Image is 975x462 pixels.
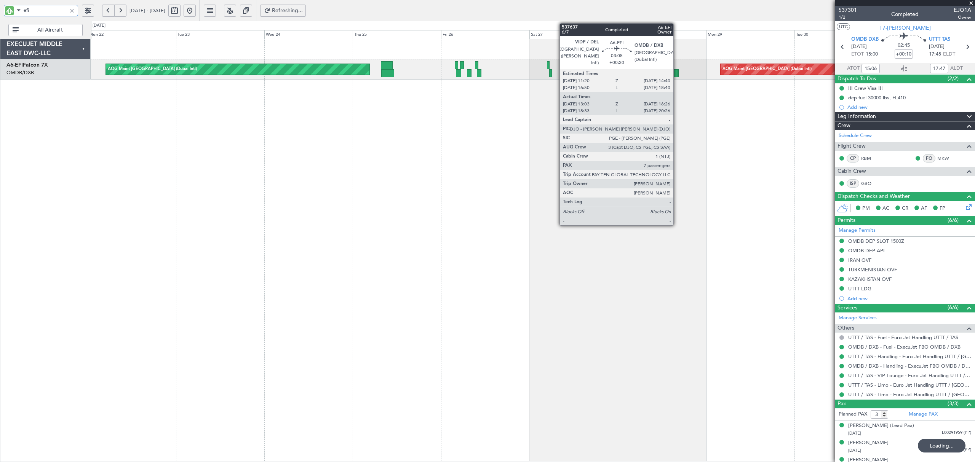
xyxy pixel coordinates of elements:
label: Planned PAX [839,411,867,418]
div: CP [847,154,859,162]
span: All Aircraft [20,27,80,33]
span: ETOT [851,51,864,58]
span: (2/2) [948,75,959,83]
span: (6/6) [948,303,959,311]
div: Fri 26 [441,30,529,39]
span: 15:00 [866,51,878,58]
a: Manage PAX [909,411,938,418]
span: L00291959 (PP) [942,430,971,436]
span: AF [921,205,927,212]
div: Wed 24 [264,30,353,39]
button: Refreshing... [260,5,306,17]
div: OMDB DEP API [848,247,885,254]
span: [DATE] [848,448,861,453]
span: T7-[PERSON_NAME] [879,24,931,32]
a: RBM [861,155,878,162]
span: Others [838,324,854,333]
span: ALDT [950,65,963,72]
button: UTC [837,23,850,30]
span: [DATE] [851,43,867,51]
span: PM [862,205,870,212]
span: A6-EFI [6,62,23,68]
div: TURKMENISTAN OVF [848,266,897,273]
a: MKW [937,155,954,162]
div: [PERSON_NAME] [848,439,889,447]
span: 02:45 [898,42,910,49]
div: Sun 28 [618,30,706,39]
span: [DATE] - [DATE] [129,7,165,14]
div: Loading... [918,439,965,452]
div: Thu 25 [353,30,441,39]
a: UTTT / TAS - VIP Lounge - Euro Jet Handling UTTT / TAS [848,372,971,379]
span: Dispatch To-Dos [838,75,876,83]
div: Mon 29 [706,30,794,39]
div: Tue 30 [794,30,883,39]
div: Completed [891,10,919,18]
div: [DATE] [93,22,105,29]
span: [DATE] [848,430,861,436]
span: Pax [838,400,846,408]
div: AOG Maint [GEOGRAPHIC_DATA] (Dubai Intl) [108,64,197,75]
span: Leg Information [838,112,876,121]
span: Services [838,304,857,312]
span: 17:45 [929,51,941,58]
div: AOG Maint [GEOGRAPHIC_DATA] (Dubai Intl) [722,64,812,75]
input: --:-- [862,64,880,73]
span: [DATE] [929,43,945,51]
input: --:-- [930,64,948,73]
span: 537301 [839,6,857,14]
span: CR [902,205,908,212]
span: AC [882,205,889,212]
div: UTTT LDG [848,285,871,292]
div: ISP [847,179,859,188]
span: ELDT [943,51,955,58]
span: Crew [838,121,850,130]
a: Schedule Crew [839,132,872,140]
button: All Aircraft [8,24,83,36]
span: Permits [838,216,855,225]
div: Add new [847,104,971,110]
div: dep fuel 30000 lbs, FL410 [848,94,906,101]
span: ATOT [847,65,860,72]
div: IRAN OVF [848,257,871,263]
span: OMDB DXB [851,36,879,43]
span: FP [940,205,945,212]
a: OMDB / DXB - Fuel - ExecuJet FBO OMDB / DXB [848,344,961,350]
div: Sat 27 [529,30,618,39]
a: Manage Services [839,314,877,322]
div: Tue 23 [176,30,264,39]
span: Owner [954,14,971,21]
div: !!! Crew Visa !!! [848,85,883,91]
div: Mon 22 [88,30,176,39]
span: (3/3) [948,400,959,408]
a: GBO [861,180,878,187]
span: Flight Crew [838,142,866,151]
a: UTTT / TAS - Fuel - Euro Jet Handling UTTT / TAS [848,334,958,341]
span: Dispatch Checks and Weather [838,192,910,201]
span: Refreshing... [272,8,303,13]
span: Cabin Crew [838,167,866,176]
span: 1/2 [839,14,857,21]
a: A6-EFIFalcon 7X [6,62,48,68]
div: Add new [847,295,971,302]
a: UTTT / TAS - Limo - Euro Jet Handling UTTT / [GEOGRAPHIC_DATA] [848,391,971,398]
div: KAZAKHSTAN OVF [848,276,892,282]
a: Manage Permits [839,227,876,234]
span: (6/6) [948,216,959,224]
div: FO [923,154,935,162]
span: UTTT TAS [929,36,950,43]
div: [PERSON_NAME] (Lead Pax) [848,422,914,430]
a: OMDB/DXB [6,69,34,76]
div: OMDB DEP SLOT 1500Z [848,238,904,244]
a: UTTT / TAS - Handling - Euro Jet Handling UTTT / [GEOGRAPHIC_DATA] [848,353,971,360]
a: OMDB / DXB - Handling - ExecuJet FBO OMDB / DXB [848,363,971,369]
input: A/C (Reg. or Type) [24,5,67,16]
span: EJO1A [954,6,971,14]
a: UTTT / TAS - Limo - Euro Jet Handling UTTT / [GEOGRAPHIC_DATA] [848,382,971,388]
